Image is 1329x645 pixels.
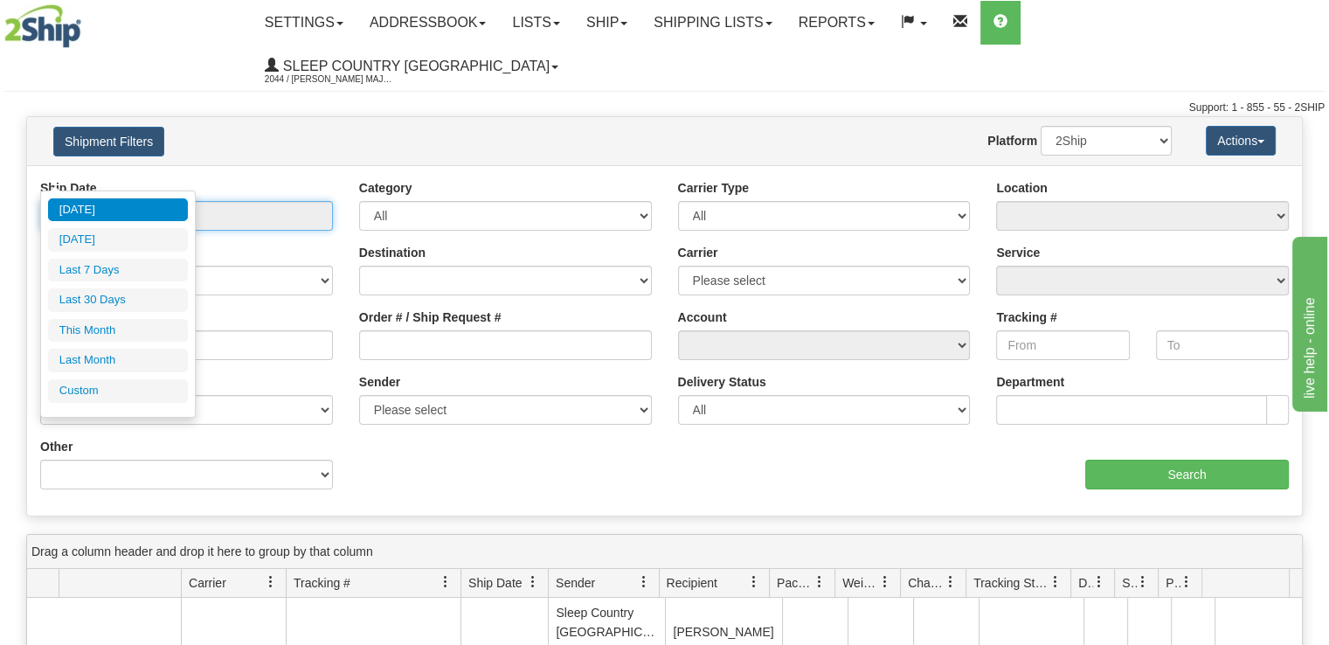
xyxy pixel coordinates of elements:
[996,179,1047,197] label: Location
[48,349,188,372] li: Last Month
[518,567,548,597] a: Ship Date filter column settings
[996,244,1040,261] label: Service
[842,574,879,592] span: Weight
[1041,567,1070,597] a: Tracking Status filter column settings
[48,288,188,312] li: Last 30 Days
[1084,567,1114,597] a: Delivery Status filter column settings
[359,244,426,261] label: Destination
[870,567,900,597] a: Weight filter column settings
[1156,330,1289,360] input: To
[1078,574,1093,592] span: Delivery Status
[13,10,162,31] div: live help - online
[678,244,718,261] label: Carrier
[678,309,727,326] label: Account
[48,259,188,282] li: Last 7 Days
[556,574,595,592] span: Sender
[499,1,572,45] a: Lists
[48,319,188,343] li: This Month
[805,567,834,597] a: Packages filter column settings
[40,438,73,455] label: Other
[4,4,81,48] img: logo2044.jpg
[1085,460,1289,489] input: Search
[640,1,785,45] a: Shipping lists
[996,309,1056,326] label: Tracking #
[189,574,226,592] span: Carrier
[48,228,188,252] li: [DATE]
[53,127,164,156] button: Shipment Filters
[48,198,188,222] li: [DATE]
[4,101,1325,115] div: Support: 1 - 855 - 55 - 2SHIP
[48,379,188,403] li: Custom
[739,567,769,597] a: Recipient filter column settings
[629,567,659,597] a: Sender filter column settings
[936,567,966,597] a: Charge filter column settings
[468,574,522,592] span: Ship Date
[973,574,1049,592] span: Tracking Status
[996,330,1129,360] input: From
[431,567,460,597] a: Tracking # filter column settings
[1289,233,1327,412] iframe: chat widget
[1166,574,1180,592] span: Pickup Status
[987,132,1037,149] label: Platform
[678,373,766,391] label: Delivery Status
[279,59,550,73] span: Sleep Country [GEOGRAPHIC_DATA]
[573,1,640,45] a: Ship
[678,179,749,197] label: Carrier Type
[359,373,400,391] label: Sender
[786,1,888,45] a: Reports
[777,574,813,592] span: Packages
[996,373,1064,391] label: Department
[27,535,1302,569] div: grid grouping header
[1172,567,1201,597] a: Pickup Status filter column settings
[1128,567,1158,597] a: Shipment Issues filter column settings
[252,45,571,88] a: Sleep Country [GEOGRAPHIC_DATA] 2044 / [PERSON_NAME] Major [PERSON_NAME]
[667,574,717,592] span: Recipient
[265,71,396,88] span: 2044 / [PERSON_NAME] Major [PERSON_NAME]
[356,1,500,45] a: Addressbook
[359,179,412,197] label: Category
[256,567,286,597] a: Carrier filter column settings
[252,1,356,45] a: Settings
[1206,126,1276,156] button: Actions
[1122,574,1137,592] span: Shipment Issues
[40,179,97,197] label: Ship Date
[294,574,350,592] span: Tracking #
[908,574,945,592] span: Charge
[359,309,502,326] label: Order # / Ship Request #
